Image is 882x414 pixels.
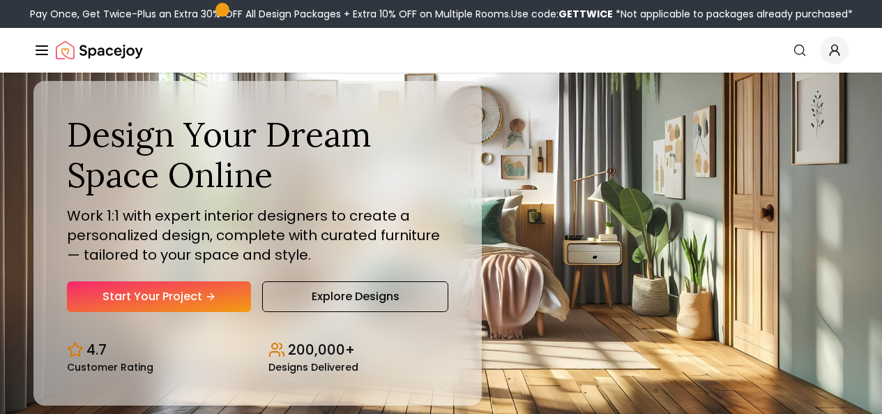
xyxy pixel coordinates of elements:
p: 4.7 [86,340,107,360]
h1: Design Your Dream Space Online [67,114,448,195]
span: Use code: [511,7,613,21]
p: Work 1:1 with expert interior designers to create a personalized design, complete with curated fu... [67,206,448,265]
nav: Global [33,28,849,73]
a: Explore Designs [262,281,448,312]
b: GETTWICE [558,7,613,21]
div: Pay Once, Get Twice-Plus an Extra 30% OFF All Design Packages + Extra 10% OFF on Multiple Rooms. [30,7,853,21]
a: Spacejoy [56,36,143,64]
p: 200,000+ [288,340,355,360]
span: *Not applicable to packages already purchased* [613,7,853,21]
a: Start Your Project [67,281,251,312]
img: Spacejoy Logo [56,36,143,64]
small: Designs Delivered [268,362,358,372]
small: Customer Rating [67,362,153,372]
div: Design stats [67,329,448,372]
